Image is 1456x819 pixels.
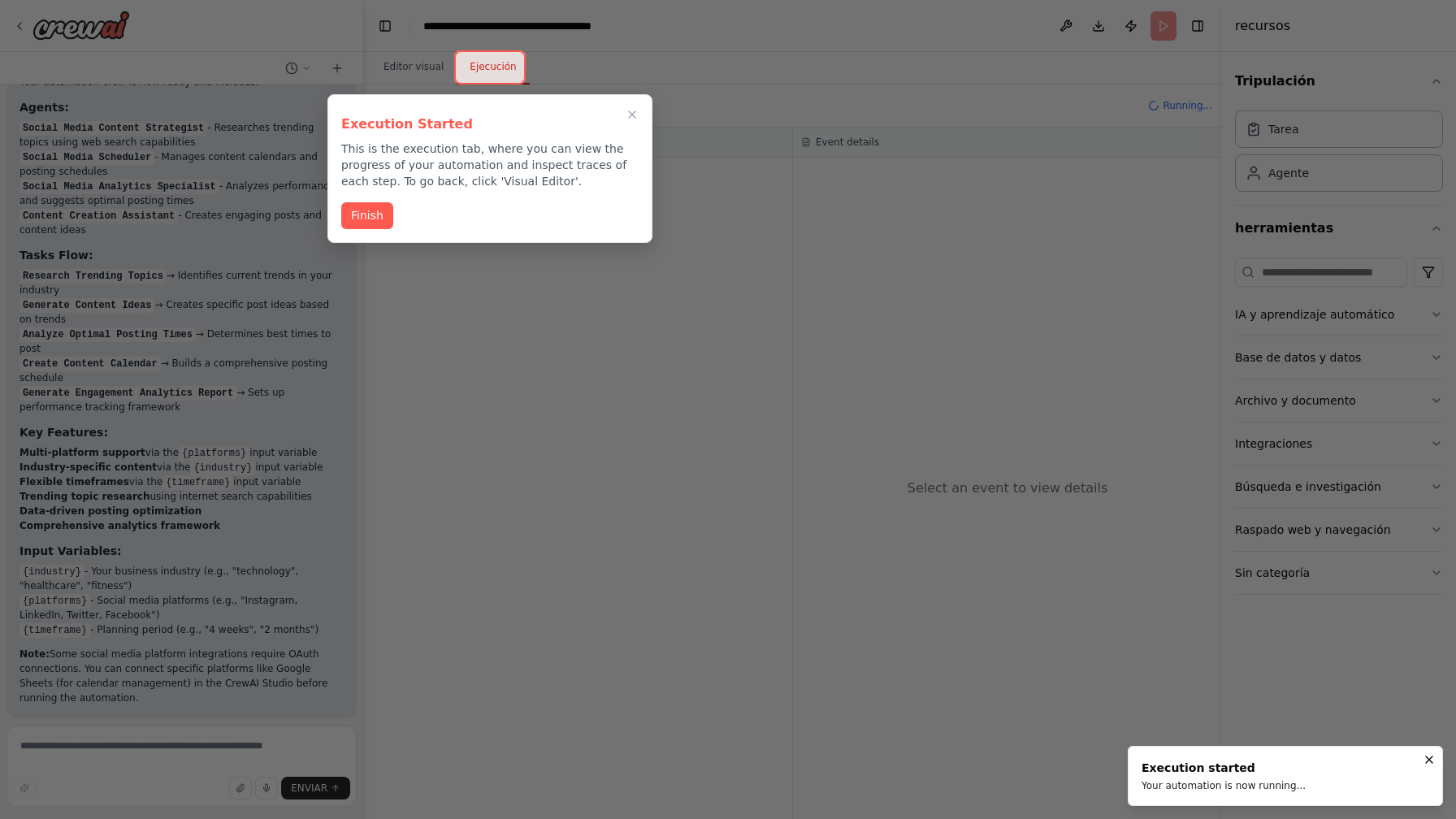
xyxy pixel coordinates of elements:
[341,141,639,189] p: This is the execution tab, where you can view the progress of your automation and inspect traces ...
[1142,779,1306,792] div: Your automation is now running...
[1142,760,1306,776] div: Execution started
[341,115,639,134] h3: Execution Started
[341,202,393,229] button: Finish
[622,105,642,124] button: Close walkthrough
[374,15,396,37] button: Ocultar la barra lateral izquierda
